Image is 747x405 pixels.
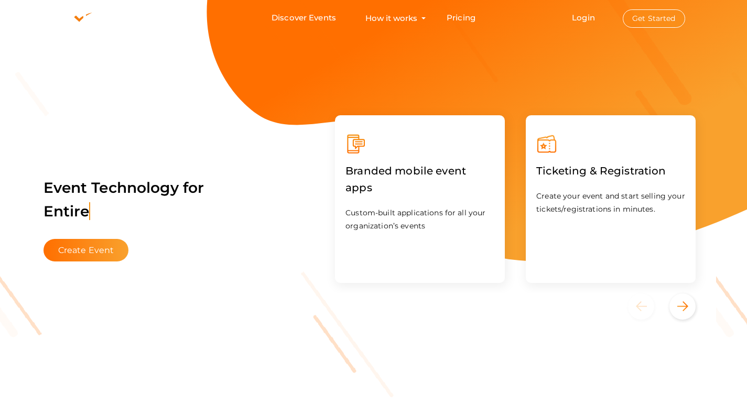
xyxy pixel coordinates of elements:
[669,293,696,320] button: Next
[272,8,336,28] a: Discover Events
[345,206,494,233] p: Custom-built applications for all your organization’s events
[536,155,666,187] label: Ticketing & Registration
[345,183,494,193] a: Branded mobile event apps
[44,202,91,220] span: Entire
[44,239,129,261] button: Create Event
[572,13,595,23] a: Login
[447,8,475,28] a: Pricing
[628,293,667,320] button: Previous
[345,155,494,204] label: Branded mobile event apps
[362,8,420,28] button: How it works
[536,190,685,216] p: Create your event and start selling your tickets/registrations in minutes.
[536,167,666,177] a: Ticketing & Registration
[44,163,204,236] label: Event Technology for
[623,9,685,28] button: Get Started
